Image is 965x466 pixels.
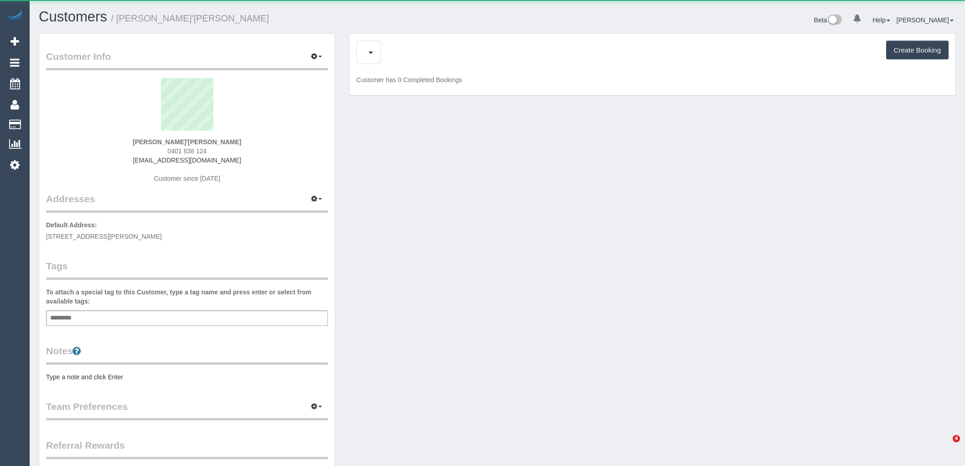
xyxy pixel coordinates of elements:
small: / [PERSON_NAME]'[PERSON_NAME] [111,13,269,23]
a: [PERSON_NAME] [897,16,954,24]
strong: [PERSON_NAME]'[PERSON_NAME] [133,138,241,146]
legend: Tags [46,259,328,280]
a: Help [872,16,890,24]
legend: Referral Rewards [46,439,328,459]
label: Default Address: [46,220,97,230]
a: Customers [39,9,107,25]
a: Beta [814,16,842,24]
button: Create Booking [886,41,949,60]
legend: Team Preferences [46,400,328,420]
legend: Customer Info [46,50,328,70]
a: [EMAIL_ADDRESS][DOMAIN_NAME] [133,157,241,164]
iframe: Intercom live chat [934,435,956,457]
p: Customer has 0 Completed Bookings [356,75,949,84]
img: New interface [827,15,842,26]
span: 0401 838 124 [167,147,207,155]
span: [STREET_ADDRESS][PERSON_NAME] [46,233,162,240]
span: 4 [953,435,960,442]
pre: Type a note and click Enter [46,372,328,382]
img: Automaid Logo [5,9,24,22]
legend: Notes [46,344,328,365]
label: To attach a special tag to this Customer, type a tag name and press enter or select from availabl... [46,288,328,306]
span: Customer since [DATE] [154,175,220,182]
